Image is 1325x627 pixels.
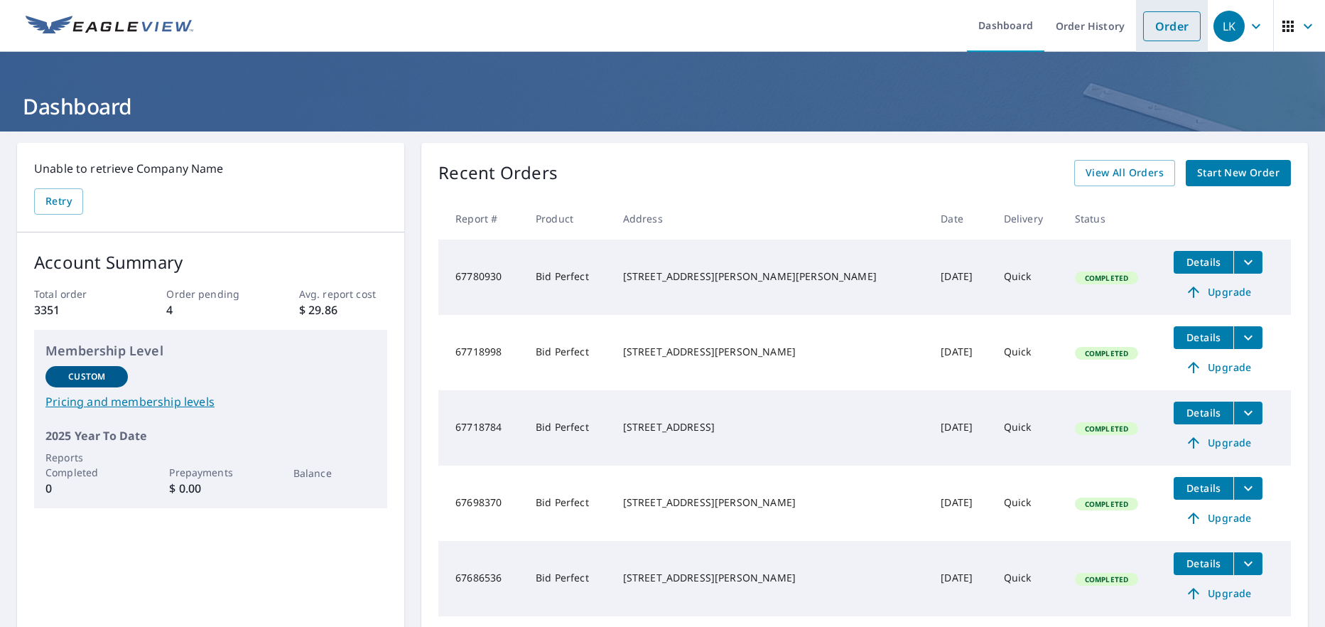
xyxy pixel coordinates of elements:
a: Upgrade [1174,356,1262,379]
a: Order [1143,11,1201,41]
td: Quick [993,390,1064,466]
th: Product [524,198,612,240]
button: detailsBtn-67718998 [1174,326,1233,349]
span: Details [1182,331,1225,344]
p: Avg. report cost [299,286,387,301]
td: 67780930 [438,240,524,315]
p: $ 0.00 [169,480,252,497]
span: Details [1182,255,1225,269]
p: Balance [293,466,376,481]
div: [STREET_ADDRESS][PERSON_NAME] [623,571,919,585]
div: [STREET_ADDRESS][PERSON_NAME] [623,495,919,510]
p: Order pending [166,286,254,301]
span: Details [1182,481,1225,495]
a: Upgrade [1174,582,1262,605]
h1: Dashboard [17,92,1308,121]
span: Completed [1076,499,1137,509]
a: Pricing and membership levels [45,393,376,410]
span: Completed [1076,424,1137,434]
a: Start New Order [1186,160,1291,186]
button: detailsBtn-67698370 [1174,477,1233,500]
p: Total order [34,286,122,301]
span: Completed [1076,348,1137,358]
span: Details [1182,406,1225,419]
td: Bid Perfect [524,541,612,616]
p: 4 [166,301,254,318]
td: Bid Perfect [524,466,612,541]
button: detailsBtn-67780930 [1174,251,1233,274]
td: 67686536 [438,541,524,616]
div: [STREET_ADDRESS][PERSON_NAME] [623,345,919,359]
button: Retry [34,188,83,215]
p: Membership Level [45,341,376,360]
span: Details [1182,557,1225,570]
span: Upgrade [1182,585,1254,602]
th: Delivery [993,198,1064,240]
span: Start New Order [1197,164,1280,182]
th: Status [1064,198,1163,240]
td: Quick [993,240,1064,315]
td: Quick [993,315,1064,390]
p: 0 [45,480,128,497]
div: [STREET_ADDRESS] [623,420,919,434]
span: Upgrade [1182,284,1254,301]
td: [DATE] [929,541,992,616]
td: [DATE] [929,240,992,315]
span: Completed [1076,574,1137,584]
span: Upgrade [1182,510,1254,527]
td: 67718998 [438,315,524,390]
td: 67718784 [438,390,524,466]
th: Date [929,198,992,240]
td: Quick [993,466,1064,541]
a: Upgrade [1174,281,1262,304]
td: 67698370 [438,466,524,541]
button: filesDropdownBtn-67718784 [1233,402,1262,424]
button: filesDropdownBtn-67698370 [1233,477,1262,500]
a: Upgrade [1174,507,1262,530]
img: EV Logo [26,16,193,37]
p: Prepayments [169,465,252,480]
button: filesDropdownBtn-67718998 [1233,326,1262,349]
td: Bid Perfect [524,240,612,315]
th: Report # [438,198,524,240]
p: Account Summary [34,250,387,275]
td: Quick [993,541,1064,616]
td: [DATE] [929,466,992,541]
span: Upgrade [1182,434,1254,451]
a: Upgrade [1174,432,1262,454]
p: Custom [68,370,105,383]
td: [DATE] [929,315,992,390]
p: 3351 [34,301,122,318]
span: Retry [45,193,72,210]
p: $ 29.86 [299,301,387,318]
td: Bid Perfect [524,390,612,466]
td: [DATE] [929,390,992,466]
p: Reports Completed [45,450,128,480]
p: Recent Orders [438,160,558,186]
p: Unable to retrieve Company Name [34,160,387,177]
span: View All Orders [1086,164,1164,182]
span: Upgrade [1182,359,1254,376]
span: Completed [1076,273,1137,283]
button: detailsBtn-67718784 [1174,402,1233,424]
div: LK [1213,11,1245,42]
p: 2025 Year To Date [45,427,376,444]
button: filesDropdownBtn-67780930 [1233,251,1262,274]
button: detailsBtn-67686536 [1174,552,1233,575]
th: Address [612,198,930,240]
button: filesDropdownBtn-67686536 [1233,552,1262,575]
a: View All Orders [1074,160,1175,186]
div: [STREET_ADDRESS][PERSON_NAME][PERSON_NAME] [623,269,919,284]
td: Bid Perfect [524,315,612,390]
